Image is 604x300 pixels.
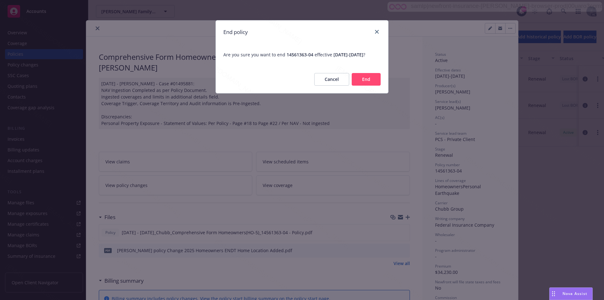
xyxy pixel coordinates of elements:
span: Are you sure you want to end effective ? [216,44,388,65]
div: Drag to move [550,288,557,300]
button: Nova Assist [549,287,593,300]
h1: End policy [223,28,248,36]
button: Cancel [314,73,349,86]
button: End [352,73,381,86]
span: 14561363-04 [287,52,313,58]
a: close [373,28,381,36]
span: Nova Assist [562,291,587,296]
span: [DATE] - [DATE] [333,52,363,58]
